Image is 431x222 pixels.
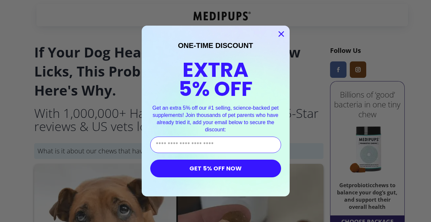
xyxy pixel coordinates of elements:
[153,105,279,132] span: Get an extra 5% off our #1 selling, science-backed pet supplements! Join thousands of pet parents...
[182,55,249,84] span: EXTRA
[178,41,253,50] span: ONE-TIME DISCOUNT
[179,75,252,103] span: 5% OFF
[150,160,281,177] button: GET 5% OFF NOW
[275,28,287,40] button: Close dialog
